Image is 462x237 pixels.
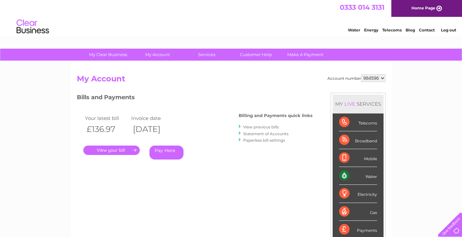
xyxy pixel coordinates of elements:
a: My Clear Business [81,49,135,61]
img: logo.png [16,17,49,37]
td: Your latest bill [83,114,130,123]
a: Contact [419,28,435,32]
div: Mobile [339,149,377,167]
div: Gas [339,203,377,221]
a: Make A Payment [278,49,332,61]
div: Electricity [339,185,377,203]
a: Paperless bill settings [243,138,285,143]
a: Customer Help [229,49,283,61]
div: Broadband [339,131,377,149]
th: £136.97 [83,123,130,136]
a: Blog [406,28,415,32]
a: View previous bills [243,124,279,129]
td: Invoice date [130,114,176,123]
div: LIVE [343,101,357,107]
div: MY SERVICES [333,95,384,113]
a: My Account [131,49,184,61]
h3: Bills and Payments [77,93,313,104]
a: Energy [364,28,378,32]
a: . [83,146,140,155]
a: Statement of Accounts [243,131,289,136]
a: Pay Here [149,146,184,160]
div: Account number [327,74,385,82]
div: Clear Business is a trading name of Verastar Limited (registered in [GEOGRAPHIC_DATA] No. 3667643... [78,4,385,31]
a: Telecoms [382,28,402,32]
h2: My Account [77,74,385,87]
a: Services [180,49,233,61]
a: Water [348,28,360,32]
a: Log out [441,28,456,32]
h4: Billing and Payments quick links [239,113,313,118]
th: [DATE] [130,123,176,136]
a: 0333 014 3131 [340,3,385,11]
div: Water [339,167,377,185]
div: Telecoms [339,113,377,131]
